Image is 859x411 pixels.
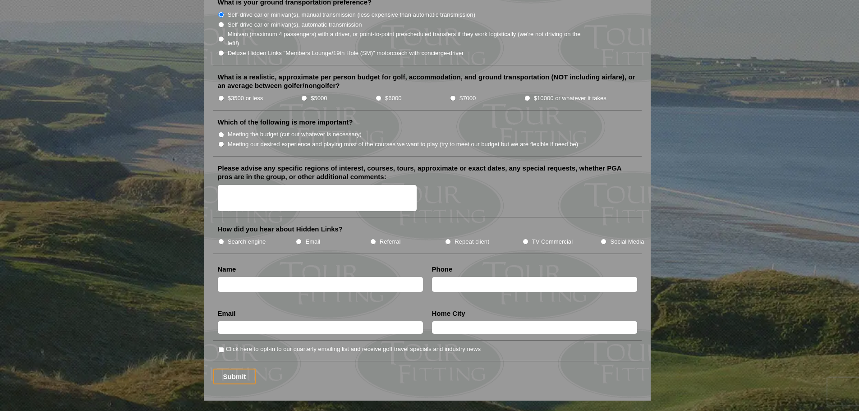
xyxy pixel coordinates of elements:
[218,73,637,90] label: What is a realistic, approximate per person budget for golf, accommodation, and ground transporta...
[532,237,573,246] label: TV Commercial
[228,20,362,29] label: Self-drive car or minivan(s), automatic transmission
[218,118,353,127] label: Which of the following is more important?
[432,265,453,274] label: Phone
[380,237,401,246] label: Referral
[534,94,606,103] label: $10000 or whatever it takes
[228,237,266,246] label: Search engine
[228,10,475,19] label: Self-drive car or minivan(s), manual transmission (less expensive than automatic transmission)
[610,237,644,246] label: Social Media
[385,94,401,103] label: $6000
[228,140,579,149] label: Meeting our desired experience and playing most of the courses we want to play (try to meet our b...
[455,237,489,246] label: Repeat client
[226,345,481,354] label: Click here to opt-in to our quarterly emailing list and receive golf travel specials and industry...
[218,265,236,274] label: Name
[213,369,256,384] input: Submit
[218,225,343,234] label: How did you hear about Hidden Links?
[459,94,476,103] label: $7000
[311,94,327,103] label: $5000
[228,130,362,139] label: Meeting the budget (cut out whatever is necessary)
[305,237,320,246] label: Email
[218,309,236,318] label: Email
[228,94,263,103] label: $3500 or less
[218,164,637,181] label: Please advise any specific regions of interest, courses, tours, approximate or exact dates, any s...
[228,49,464,58] label: Deluxe Hidden Links "Members Lounge/19th Hole (SM)" motorcoach with concierge-driver
[228,30,590,47] label: Minivan (maximum 4 passengers) with a driver, or point-to-point prescheduled transfers if they wo...
[432,309,465,318] label: Home City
